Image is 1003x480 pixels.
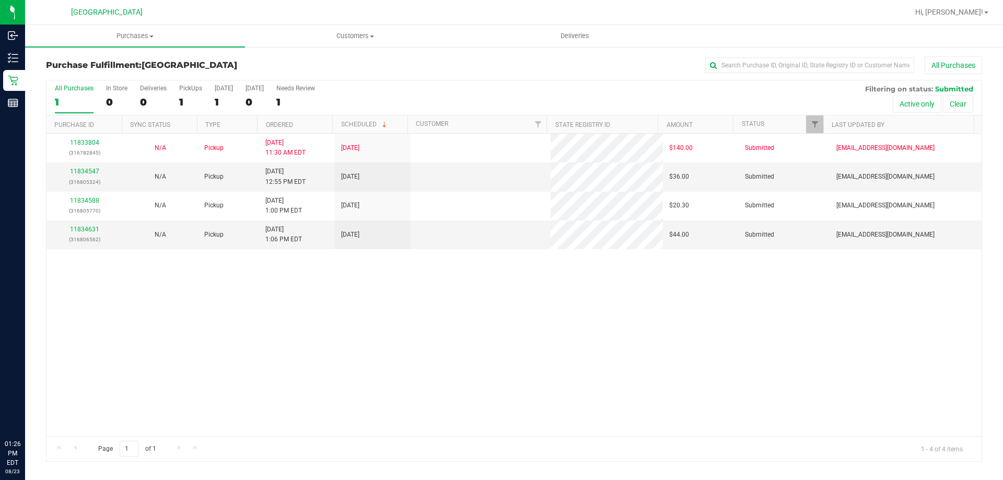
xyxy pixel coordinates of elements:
button: Active only [893,95,941,113]
span: $140.00 [669,143,693,153]
a: Deliveries [465,25,685,47]
span: [EMAIL_ADDRESS][DOMAIN_NAME] [836,201,935,210]
a: 11834631 [70,226,99,233]
span: Submitted [935,85,973,93]
span: [DATE] 1:06 PM EDT [265,225,302,244]
span: Pickup [204,143,224,153]
a: Sync Status [130,121,170,128]
span: [DATE] 12:55 PM EDT [265,167,306,186]
a: Last Updated By [832,121,884,128]
div: 1 [215,96,233,108]
span: Deliveries [546,31,603,41]
div: 0 [106,96,127,108]
p: (316805770) [53,206,116,216]
button: N/A [155,230,166,240]
div: Deliveries [140,85,167,92]
button: All Purchases [925,56,982,74]
p: (316782845) [53,148,116,158]
span: [DATE] [341,201,359,210]
a: 11834588 [70,197,99,204]
a: Customers [245,25,465,47]
a: Ordered [266,121,293,128]
a: Status [742,120,764,127]
inline-svg: Inbound [8,30,18,41]
span: [EMAIL_ADDRESS][DOMAIN_NAME] [836,230,935,240]
span: Pickup [204,230,224,240]
p: (316805324) [53,177,116,187]
span: Hi, [PERSON_NAME]! [915,8,983,16]
div: All Purchases [55,85,94,92]
div: [DATE] [215,85,233,92]
span: [GEOGRAPHIC_DATA] [71,8,143,17]
span: Pickup [204,201,224,210]
span: Not Applicable [155,173,166,180]
a: 11834547 [70,168,99,175]
a: Amount [667,121,693,128]
span: Purchases [25,31,245,41]
a: Purchase ID [54,121,94,128]
span: Not Applicable [155,144,166,151]
span: [EMAIL_ADDRESS][DOMAIN_NAME] [836,143,935,153]
span: [DATE] 11:30 AM EDT [265,138,306,158]
div: 1 [179,96,202,108]
span: Not Applicable [155,231,166,238]
span: $20.30 [669,201,689,210]
span: [DATE] [341,172,359,182]
span: [DATE] [341,143,359,153]
span: Not Applicable [155,202,166,209]
span: Submitted [745,230,774,240]
span: Page of 1 [89,441,165,457]
span: [DATE] [341,230,359,240]
inline-svg: Reports [8,98,18,108]
span: [GEOGRAPHIC_DATA] [142,60,237,70]
button: Clear [943,95,973,113]
span: $36.00 [669,172,689,182]
a: Purchases [25,25,245,47]
a: Filter [806,115,823,133]
button: N/A [155,143,166,153]
span: 1 - 4 of 4 items [913,441,971,456]
div: 0 [140,96,167,108]
span: [DATE] 1:00 PM EDT [265,196,302,216]
iframe: Resource center unread badge [31,395,43,407]
p: 01:26 PM EDT [5,439,20,467]
span: Submitted [745,143,774,153]
span: Submitted [745,172,774,182]
span: [EMAIL_ADDRESS][DOMAIN_NAME] [836,172,935,182]
div: Needs Review [276,85,315,92]
div: 1 [55,96,94,108]
a: Customer [416,120,448,127]
div: 0 [246,96,264,108]
span: Customers [246,31,464,41]
a: Scheduled [341,121,389,128]
span: $44.00 [669,230,689,240]
inline-svg: Inventory [8,53,18,63]
span: Filtering on status: [865,85,933,93]
div: In Store [106,85,127,92]
div: PickUps [179,85,202,92]
input: Search Purchase ID, Original ID, State Registry ID or Customer Name... [705,57,914,73]
span: Pickup [204,172,224,182]
button: N/A [155,172,166,182]
input: 1 [120,441,138,457]
iframe: Resource center [10,396,42,428]
a: 11833804 [70,139,99,146]
h3: Purchase Fulfillment: [46,61,358,70]
a: Filter [529,115,546,133]
p: 08/23 [5,467,20,475]
inline-svg: Retail [8,75,18,86]
a: State Registry ID [555,121,610,128]
button: N/A [155,201,166,210]
div: [DATE] [246,85,264,92]
p: (316806562) [53,235,116,244]
a: Type [205,121,220,128]
span: Submitted [745,201,774,210]
div: 1 [276,96,315,108]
